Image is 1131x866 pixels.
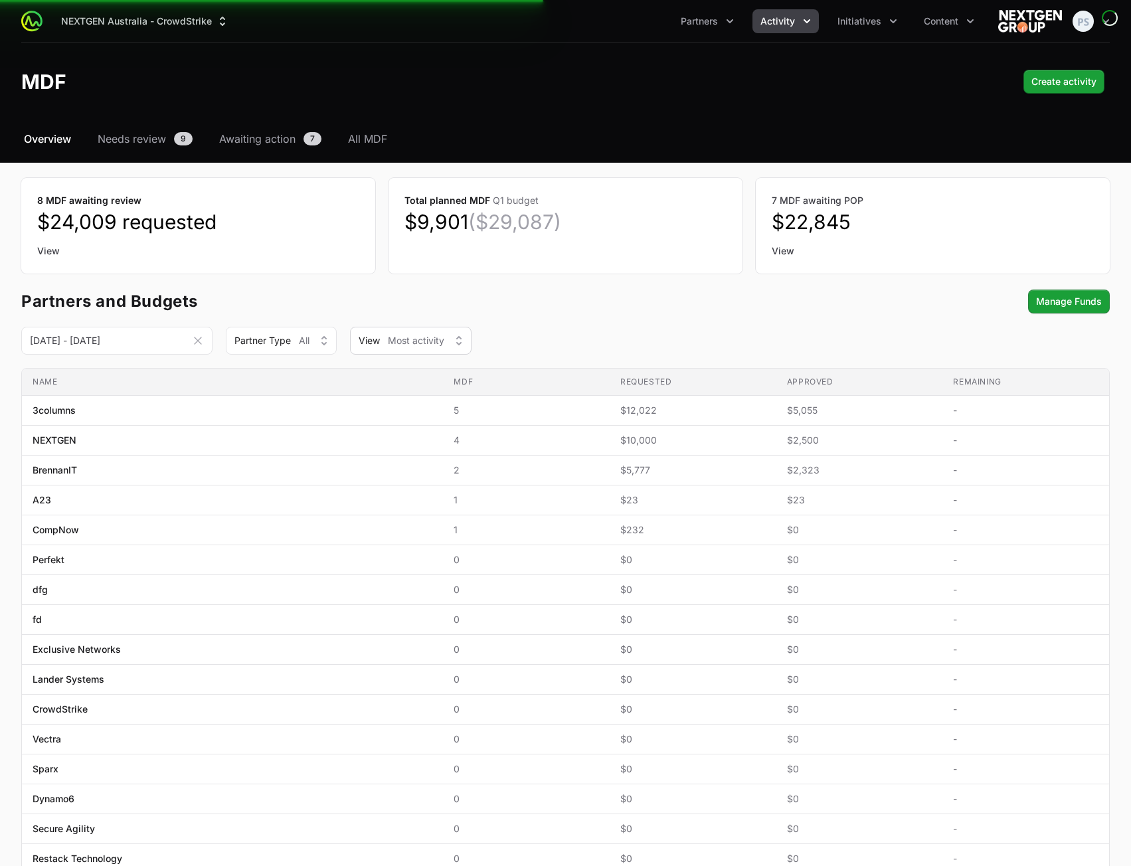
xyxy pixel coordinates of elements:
dd: $24,009 requested [37,210,359,234]
span: $0 [787,583,932,596]
button: Content [916,9,982,33]
span: $0 [620,643,766,656]
nav: MDF navigation [21,131,1110,147]
span: 0 [454,792,599,806]
span: CompNow [33,523,79,537]
span: All [299,334,309,347]
span: 1 [454,523,599,537]
button: Partner TypeAll [226,327,337,355]
span: - [953,464,1098,477]
span: $0 [620,852,766,865]
dt: Total planned MDF [404,194,727,207]
span: Restack Technology [33,852,122,865]
th: Name [22,369,443,396]
span: ($29,087) [468,210,561,234]
span: Perfekt [33,553,64,566]
span: $10,000 [620,434,766,447]
span: - [953,404,1098,417]
span: 0 [454,703,599,716]
span: - [953,733,1098,746]
span: Content [924,15,958,28]
span: Lander Systems [33,673,104,686]
span: 7 [304,132,321,145]
span: Manage Funds [1036,294,1102,309]
section: MDF overview filters [21,327,1110,355]
button: NEXTGEN Australia - CrowdStrike [53,9,237,33]
span: 0 [454,733,599,746]
div: Primary actions [1023,70,1104,94]
span: All MDF [348,131,387,147]
span: $0 [620,762,766,776]
span: $23 [787,493,932,507]
span: - [953,822,1098,835]
span: 0 [454,822,599,835]
span: $0 [787,673,932,686]
dd: $22,845 [772,210,1094,234]
a: Needs review9 [95,131,195,147]
span: 0 [454,643,599,656]
span: $0 [787,852,932,865]
span: $0 [620,733,766,746]
span: - [953,703,1098,716]
span: Most activity [388,334,444,347]
span: 0 [454,553,599,566]
span: $5,055 [787,404,932,417]
span: 5 [454,404,599,417]
span: $0 [620,792,766,806]
span: Exclusive Networks [33,643,121,656]
span: - [953,792,1098,806]
div: View Type filter [350,327,472,355]
button: Manage Funds [1028,290,1110,313]
span: $0 [787,643,932,656]
span: - [953,493,1098,507]
span: Q1 budget [493,195,539,206]
span: Sparx [33,762,58,776]
span: $0 [620,703,766,716]
span: - [953,762,1098,776]
dt: 7 MDF awaiting POP [772,194,1094,207]
span: Initiatives [837,15,881,28]
span: - [953,523,1098,537]
span: $232 [620,523,766,537]
th: MDF [443,369,610,396]
span: 0 [454,613,599,626]
div: Partners menu [673,9,742,33]
button: Partners [673,9,742,33]
span: $0 [620,822,766,835]
span: BrennanIT [33,464,77,477]
span: Vectra [33,733,61,746]
img: ActivitySource [21,11,43,32]
span: $0 [787,792,932,806]
div: Content menu [916,9,982,33]
th: Requested [610,369,776,396]
span: 4 [454,434,599,447]
th: Approved [776,369,943,396]
a: Overview [21,131,74,147]
span: $2,323 [787,464,932,477]
div: Date range picker [21,332,213,349]
span: 0 [454,852,599,865]
span: $0 [620,553,766,566]
span: $0 [787,613,932,626]
span: $2,500 [787,434,932,447]
span: 0 [454,583,599,596]
div: Main navigation [43,9,982,33]
span: 9 [174,132,193,145]
span: Create activity [1031,74,1096,90]
span: - [953,434,1098,447]
div: Secondary actions [1028,290,1110,313]
span: NEXTGEN [33,434,76,447]
span: $0 [787,553,932,566]
span: Needs review [98,131,166,147]
a: View [772,244,1094,258]
span: $0 [787,822,932,835]
button: Activity [752,9,819,33]
span: 0 [454,673,599,686]
span: View [359,334,380,347]
button: Create activity [1023,70,1104,94]
span: 0 [454,762,599,776]
span: 2 [454,464,599,477]
span: $5,777 [620,464,766,477]
span: - [953,673,1098,686]
span: $0 [620,583,766,596]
